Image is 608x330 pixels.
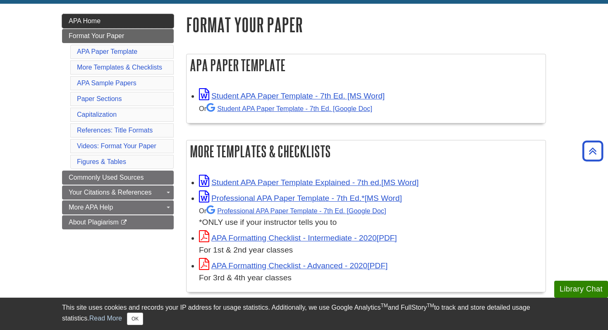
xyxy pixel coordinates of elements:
[62,185,174,200] a: Your Citations & References
[127,313,143,325] button: Close
[199,194,402,202] a: Link opens in new window
[62,14,174,229] div: Guide Page Menu
[69,32,124,39] span: Format Your Paper
[199,105,372,112] small: Or
[62,303,546,325] div: This site uses cookies and records your IP address for usage statistics. Additionally, we use Goo...
[554,281,608,298] button: Library Chat
[579,145,606,157] a: Back to Top
[199,244,541,256] div: For 1st & 2nd year classes
[69,189,151,196] span: Your Citations & References
[77,158,126,165] a: Figures & Tables
[89,315,122,322] a: Read More
[62,215,174,229] a: About Plagiarism
[62,200,174,214] a: More APA Help
[199,178,419,187] a: Link opens in new window
[199,234,397,242] a: Link opens in new window
[77,127,153,134] a: References: Title Formats
[77,95,122,102] a: Paper Sections
[69,219,119,226] span: About Plagiarism
[206,105,372,112] a: Student APA Paper Template - 7th Ed. [Google Doc]
[62,29,174,43] a: Format Your Paper
[199,205,541,229] div: *ONLY use if your instructor tells you to
[199,92,385,100] a: Link opens in new window
[77,142,156,149] a: Videos: Format Your Paper
[77,48,137,55] a: APA Paper Template
[77,64,162,71] a: More Templates & Checklists
[199,207,386,214] small: Or
[120,220,127,225] i: This link opens in a new window
[77,79,136,87] a: APA Sample Papers
[62,171,174,185] a: Commonly Used Sources
[69,204,113,211] span: More APA Help
[381,303,388,308] sup: TM
[69,174,144,181] span: Commonly Used Sources
[199,272,541,284] div: For 3rd & 4th year classes
[187,140,546,162] h2: More Templates & Checklists
[427,303,434,308] sup: TM
[206,207,386,214] a: Professional APA Paper Template - 7th Ed.
[199,261,388,270] a: Link opens in new window
[187,54,546,76] h2: APA Paper Template
[69,17,101,24] span: APA Home
[186,14,546,35] h1: Format Your Paper
[62,14,174,28] a: APA Home
[77,111,117,118] a: Capitalization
